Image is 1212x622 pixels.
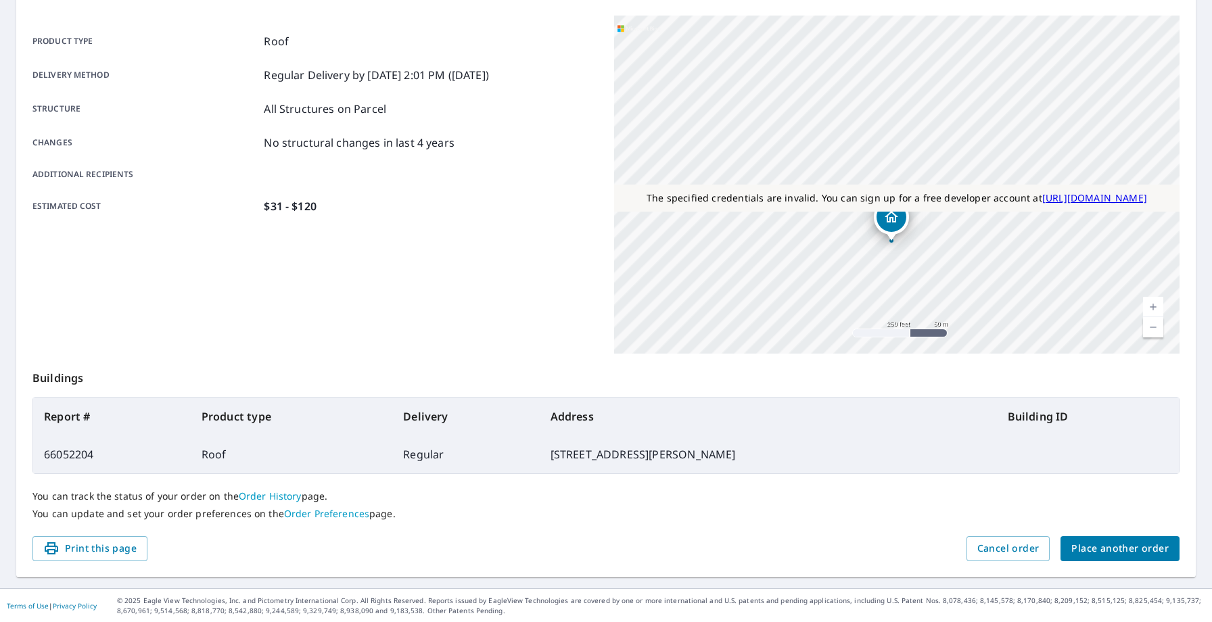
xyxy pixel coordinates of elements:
[191,398,392,435] th: Product type
[264,198,317,214] p: $31 - $120
[32,536,147,561] button: Print this page
[264,135,454,151] p: No structural changes in last 4 years
[1143,297,1163,317] a: Current Level 17, Zoom In
[32,354,1180,397] p: Buildings
[117,596,1205,616] p: © 2025 Eagle View Technologies, Inc. and Pictometry International Corp. All Rights Reserved. Repo...
[1060,536,1180,561] button: Place another order
[43,540,137,557] span: Print this page
[1071,540,1169,557] span: Place another order
[32,101,258,117] p: Structure
[33,435,191,473] td: 66052204
[284,507,369,520] a: Order Preferences
[32,33,258,49] p: Product type
[264,67,488,83] p: Regular Delivery by [DATE] 2:01 PM ([DATE])
[997,398,1179,435] th: Building ID
[32,490,1180,502] p: You can track the status of your order on the page.
[33,398,191,435] th: Report #
[32,135,258,151] p: Changes
[1042,191,1147,204] a: [URL][DOMAIN_NAME]
[191,435,392,473] td: Roof
[53,601,97,611] a: Privacy Policy
[32,198,258,214] p: Estimated cost
[32,67,258,83] p: Delivery method
[239,489,302,502] a: Order History
[874,199,909,241] div: Dropped pin, building 1, Residential property, 469 Ross Rd Eighty Four, PA 15330
[966,536,1050,561] button: Cancel order
[264,33,289,49] p: Roof
[392,435,539,473] td: Regular
[540,398,997,435] th: Address
[264,101,386,117] p: All Structures on Parcel
[540,435,997,473] td: [STREET_ADDRESS][PERSON_NAME]
[614,185,1180,212] div: The specified credentials are invalid. You can sign up for a free developer account at
[392,398,539,435] th: Delivery
[32,508,1180,520] p: You can update and set your order preferences on the page.
[32,168,258,181] p: Additional recipients
[614,185,1180,212] div: The specified credentials are invalid. You can sign up for a free developer account at http://www...
[7,601,49,611] a: Terms of Use
[977,540,1040,557] span: Cancel order
[1143,317,1163,337] a: Current Level 17, Zoom Out
[7,602,97,610] p: |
